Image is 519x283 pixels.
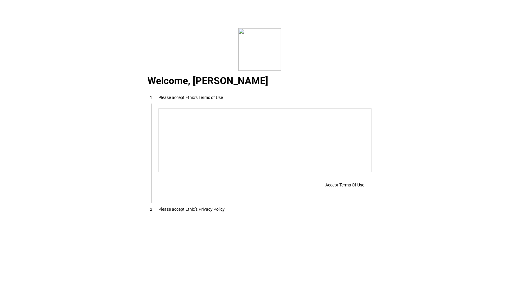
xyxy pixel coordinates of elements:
span: 1 [150,95,152,100]
div: Please accept Ethic’s Terms of Use [158,95,223,100]
img: corporate.svg [238,28,281,71]
div: Welcome, [PERSON_NAME] [140,78,379,85]
div: Please accept Ethic’s Privacy Policy [158,207,225,212]
span: 2 [150,207,152,212]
